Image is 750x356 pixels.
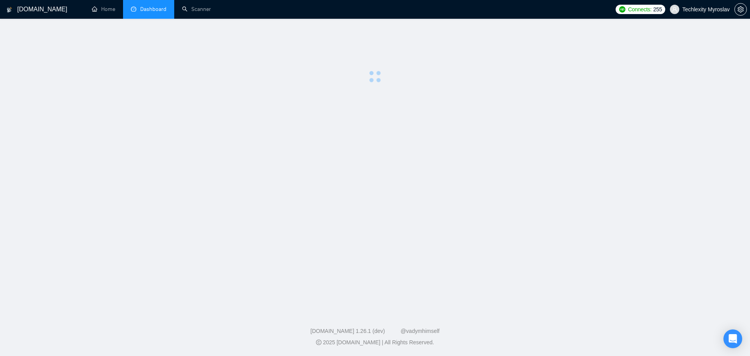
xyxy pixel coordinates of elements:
span: copyright [316,340,321,345]
img: logo [7,4,12,16]
span: setting [735,6,746,13]
span: 255 [653,5,662,14]
span: user [672,7,677,12]
a: setting [734,6,747,13]
a: [DOMAIN_NAME] 1.26.1 (dev) [311,328,385,334]
span: Connects: [628,5,652,14]
a: @vadymhimself [400,328,439,334]
button: setting [734,3,747,16]
span: dashboard [131,6,136,12]
img: upwork-logo.png [619,6,625,13]
div: 2025 [DOMAIN_NAME] | All Rights Reserved. [6,338,744,347]
span: Dashboard [140,6,166,13]
div: Open Intercom Messenger [723,329,742,348]
a: homeHome [92,6,115,13]
a: searchScanner [182,6,211,13]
